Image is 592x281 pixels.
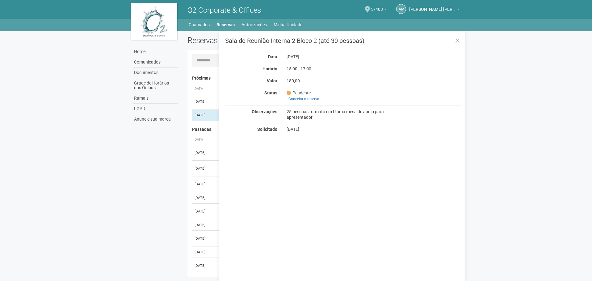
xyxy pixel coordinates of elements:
div: 15:00 - 17:00 [282,66,405,72]
th: Área ou Serviço [217,135,395,145]
strong: Horário [262,66,277,71]
a: Home [132,47,178,57]
a: AM [396,4,406,14]
th: Área ou Serviço [217,84,395,94]
h2: Reservas [187,36,320,45]
a: Chamados [189,20,210,29]
a: Autorizações [241,20,267,29]
strong: Valor [267,78,277,83]
div: [DATE] [282,54,405,60]
a: Documentos [132,68,178,78]
span: 3/403 [371,1,383,12]
td: Área Coffee Break (Pré-Função) Bloco 2 [217,258,395,274]
th: Data [192,135,217,145]
strong: Solicitado [257,127,277,132]
a: 3/403 [371,8,387,13]
h3: Sala de Reunião Interna 2 Bloco 2 (até 30 pessoas) [225,38,461,44]
a: [PERSON_NAME] [PERSON_NAME] [409,8,460,13]
span: Pendente [287,90,311,96]
a: Grade de Horários dos Ônibus [132,78,178,93]
td: Sala de Reunião Interna 1 Bloco 2 (até 30 pessoas) [217,231,395,246]
td: [DATE] [192,204,217,219]
td: Área Coffee Break (Pré-Função) Bloco 2 [217,192,395,204]
td: Sala de Reunião Interna 1 Bloco 2 (até 30 pessoas) [217,161,395,176]
td: [DATE] [192,258,217,274]
td: Sala de Reunião Interna 1 Bloco 2 (até 30 pessoas) [217,246,395,258]
a: Anuncie sua marca [132,114,178,124]
a: Minha Unidade [274,20,302,29]
span: Alice Martins Nery [409,1,456,12]
td: [DATE] [192,94,217,110]
strong: Observações [252,109,277,114]
td: [DATE] [192,161,217,176]
td: Sala de Reunião Interna 1 Bloco 2 (até 30 pessoas) [217,204,395,219]
div: [DATE] [282,126,405,132]
td: Sala de Reunião Interna 1 Bloco 4 (até 30 pessoas) [217,219,395,231]
th: Data [192,84,217,94]
td: Sala de Reunião Interna 2 Bloco 2 (até 30 pessoas) [217,94,395,110]
td: [DATE] [192,192,217,204]
img: logo.jpg [131,3,177,40]
td: [DATE] [192,176,217,192]
a: Reservas [216,20,235,29]
td: [DATE] [192,231,217,246]
td: Sala de Reunião Interna 1 Bloco 2 (até 30 pessoas) [217,145,395,161]
div: 180,00 [282,78,405,84]
div: 25 pessoas formato em U uma mesa de apoio para apresentador [282,109,405,120]
a: Cancelar a reserva [287,96,321,102]
span: O2 Corporate & Offices [187,6,261,14]
h4: Passadas [192,127,457,132]
a: LGPD [132,104,178,114]
strong: Data [268,54,277,59]
h4: Próximas [192,76,457,81]
td: [DATE] [192,145,217,161]
td: Sala de Reunião Interna 2 Bloco 2 (até 30 pessoas) [217,176,395,192]
td: [DATE] [192,246,217,258]
td: [DATE] [192,110,217,121]
strong: Status [264,90,277,95]
td: [DATE] [192,219,217,231]
a: Ramais [132,93,178,104]
a: Comunicados [132,57,178,68]
td: Sala de Reunião Interna 2 Bloco 2 (até 30 pessoas) [217,110,395,121]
